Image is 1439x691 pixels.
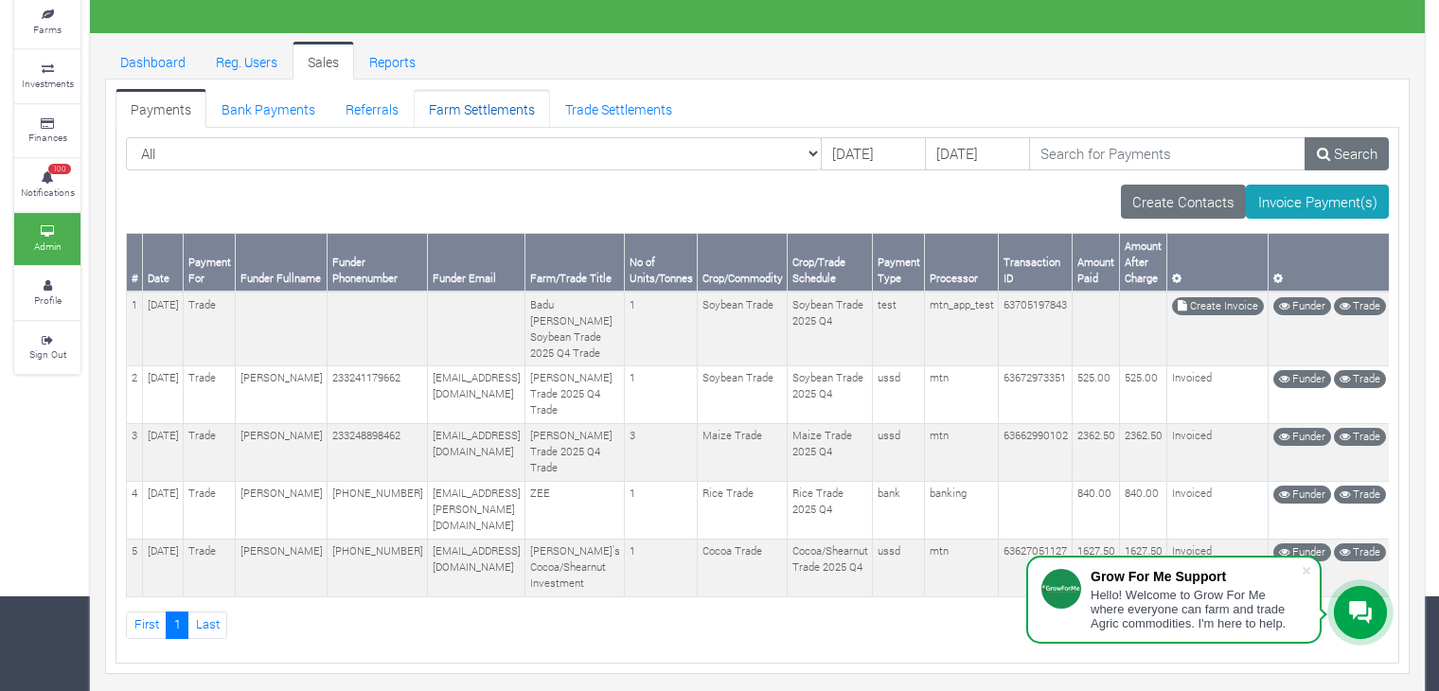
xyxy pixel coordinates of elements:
a: Create Invoice [1172,297,1264,315]
small: Farms [33,23,62,36]
small: Profile [34,293,62,307]
td: Rice Trade 2025 Q4 [788,481,873,539]
td: Invoiced [1167,539,1269,596]
td: Invoiced [1167,481,1269,539]
td: [PERSON_NAME]'s Cocoa/Shearnut Investment [525,539,625,596]
td: 1 [625,481,698,539]
td: 2 [127,365,143,423]
small: Sign Out [29,347,66,361]
td: [PERSON_NAME] Trade 2025 Q4 Trade [525,423,625,481]
td: Cocoa Trade [698,539,788,596]
td: [DATE] [143,481,184,539]
a: Sign Out [14,322,80,374]
td: 5 [127,539,143,596]
a: Investments [14,50,80,102]
td: 840.00 [1120,481,1167,539]
th: Amount After Charge [1120,234,1167,292]
nav: Page Navigation [126,611,1389,639]
td: 525.00 [1120,365,1167,423]
a: Trade [1334,370,1386,388]
td: Trade [184,365,236,423]
td: 1 [625,365,698,423]
th: No of Units/Tonnes [625,234,698,292]
td: 1627.50 [1120,539,1167,596]
td: [DATE] [143,365,184,423]
input: Search for Payments [1029,137,1306,171]
td: [DATE] [143,539,184,596]
td: 63627051127 [999,539,1073,596]
th: Transaction ID [999,234,1073,292]
a: Search [1305,137,1389,171]
td: 1 [625,539,698,596]
td: 525.00 [1073,365,1120,423]
small: Admin [34,239,62,253]
td: Soybean Trade 2025 Q4 [788,292,873,365]
td: [PERSON_NAME] Trade 2025 Q4 Trade [525,365,625,423]
a: First [126,611,167,639]
a: Trade [1334,486,1386,504]
a: Trade [1334,543,1386,561]
th: Farm/Trade Title [525,234,625,292]
a: Funder [1273,297,1331,315]
td: 1627.50 [1073,539,1120,596]
td: [DATE] [143,292,184,365]
a: Admin [14,213,80,265]
td: 3 [127,423,143,481]
th: Payment For [184,234,236,292]
td: 63662990102 [999,423,1073,481]
a: Funder [1273,428,1331,446]
td: bank [873,481,925,539]
td: Trade [184,481,236,539]
td: mtn [925,423,999,481]
td: [EMAIL_ADDRESS][PERSON_NAME][DOMAIN_NAME] [428,481,525,539]
div: Grow For Me Support [1091,569,1301,584]
td: mtn_app_test [925,292,999,365]
td: 840.00 [1073,481,1120,539]
td: [EMAIL_ADDRESS][DOMAIN_NAME] [428,365,525,423]
th: Payment Type [873,234,925,292]
td: 233248898462 [328,423,428,481]
td: [PHONE_NUMBER] [328,481,428,539]
td: banking [925,481,999,539]
a: Reg. Users [201,42,293,80]
th: Crop/Trade Schedule [788,234,873,292]
a: Invoice Payment(s) [1246,185,1389,219]
input: DD/MM/YYYY [821,137,926,171]
td: [EMAIL_ADDRESS][DOMAIN_NAME] [428,539,525,596]
td: Invoiced [1167,423,1269,481]
td: 1 [127,292,143,365]
a: Last [187,611,227,639]
td: Badu [PERSON_NAME] Soybean Trade 2025 Q4 Trade [525,292,625,365]
a: Finances [14,105,80,157]
a: Funder [1273,370,1331,388]
td: [DATE] [143,423,184,481]
small: Notifications [21,186,75,199]
td: [PERSON_NAME] [236,539,328,596]
a: Bank Payments [206,89,330,127]
td: Soybean Trade 2025 Q4 [788,365,873,423]
td: mtn [925,365,999,423]
td: ussd [873,539,925,596]
td: 2362.50 [1120,423,1167,481]
input: DD/MM/YYYY [925,137,1030,171]
a: Sales [293,42,354,80]
th: Amount Paid [1073,234,1120,292]
td: mtn [925,539,999,596]
th: Crop/Commodity [698,234,788,292]
a: Trade Settlements [550,89,687,127]
td: Trade [184,539,236,596]
a: Trade [1334,428,1386,446]
td: Rice Trade [698,481,788,539]
div: Hello! Welcome to Grow For Me where everyone can farm and trade Agric commodities. I'm here to help. [1091,588,1301,630]
a: Reports [354,42,431,80]
td: Soybean Trade [698,365,788,423]
td: 4 [127,481,143,539]
td: 63672973351 [999,365,1073,423]
td: Maize Trade 2025 Q4 [788,423,873,481]
a: 100 Notifications [14,159,80,211]
a: Referrals [330,89,414,127]
td: Soybean Trade [698,292,788,365]
th: Funder Fullname [236,234,328,292]
td: [EMAIL_ADDRESS][DOMAIN_NAME] [428,423,525,481]
td: Invoiced [1167,365,1269,423]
